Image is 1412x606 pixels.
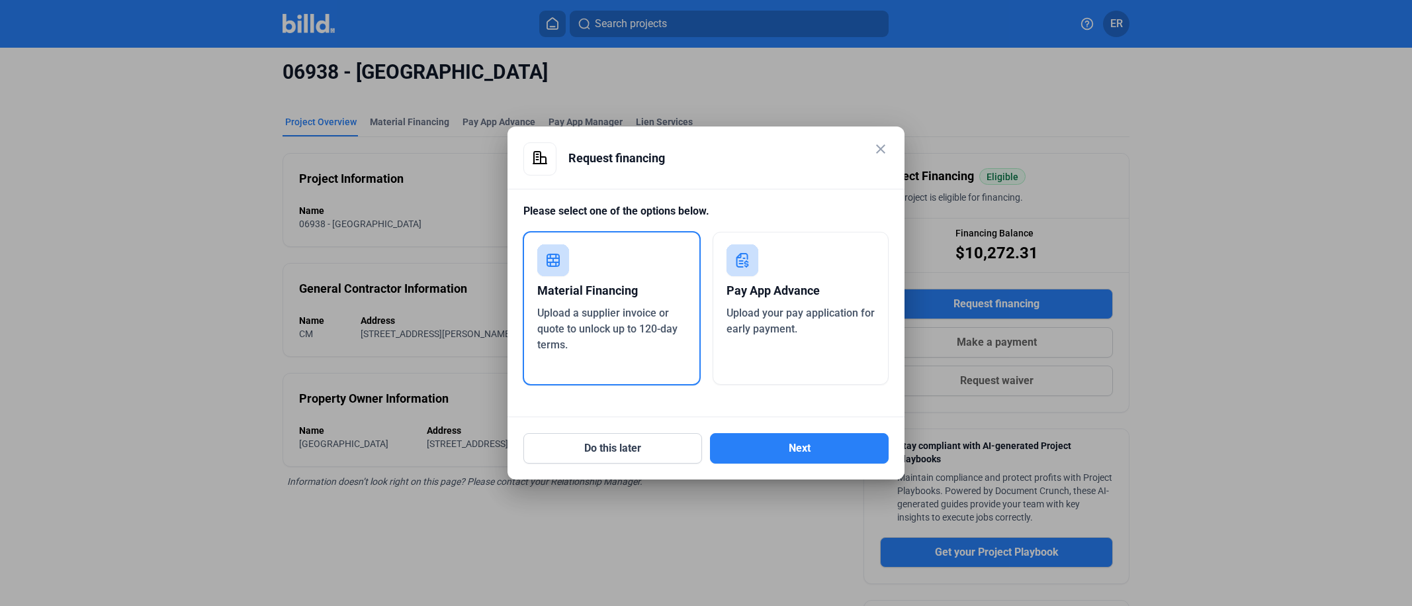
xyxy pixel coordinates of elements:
div: Pay App Advance [727,276,875,305]
span: Upload a supplier invoice or quote to unlock up to 120-day terms. [537,307,678,351]
mat-icon: close [873,141,889,157]
button: Do this later [523,433,702,464]
div: Material Financing [537,276,686,305]
div: Please select one of the options below. [523,203,889,232]
span: Upload your pay application for early payment. [727,307,875,335]
div: Request financing [568,142,889,174]
button: Next [710,433,889,464]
